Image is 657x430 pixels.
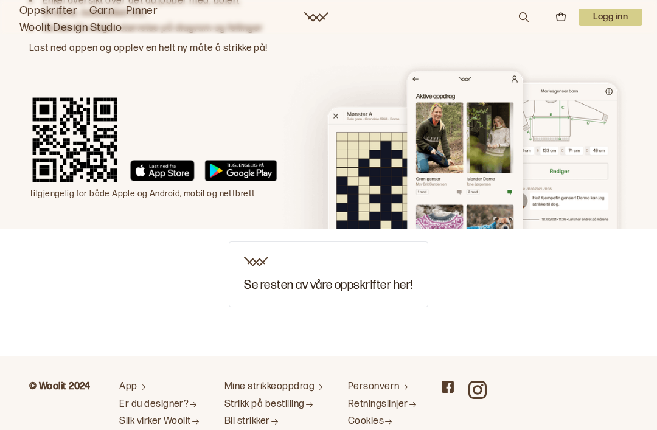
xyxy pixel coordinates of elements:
p: Logg inn [579,9,642,26]
img: App Store [130,160,195,181]
a: Woolit [304,12,328,22]
button: User dropdown [579,9,642,26]
a: Er du designer? [119,398,200,411]
a: Woolit on Instagram [468,381,487,399]
a: Slik virker Woolit [119,415,200,428]
a: Mine strikkeoppdrag [224,381,324,394]
a: Cookies [348,415,417,428]
h3: Se resten av våre oppskrifter her! [244,279,412,292]
a: Google Play [204,160,277,186]
a: Oppskrifter [19,2,77,19]
img: Google Play [204,160,277,181]
a: Garn [89,2,114,19]
a: Woolit Design Studio [19,19,122,36]
p: Tilgjengelig for både Apple og Android, mobil og nettbrett [29,188,277,200]
a: App [119,381,200,394]
a: Woolit on Facebook [442,381,454,393]
img: Woolit App [277,59,628,229]
a: Bli strikker [224,415,324,428]
a: App Store [130,160,195,186]
p: Last ned appen og opplev en helt ny måte å strikke på! [29,43,277,55]
a: Strikk på bestilling [224,398,324,411]
a: Pinner [126,2,158,19]
a: Personvern [348,381,417,394]
a: Retningslinjer [348,398,417,411]
b: © Woolit 2024 [29,381,90,392]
